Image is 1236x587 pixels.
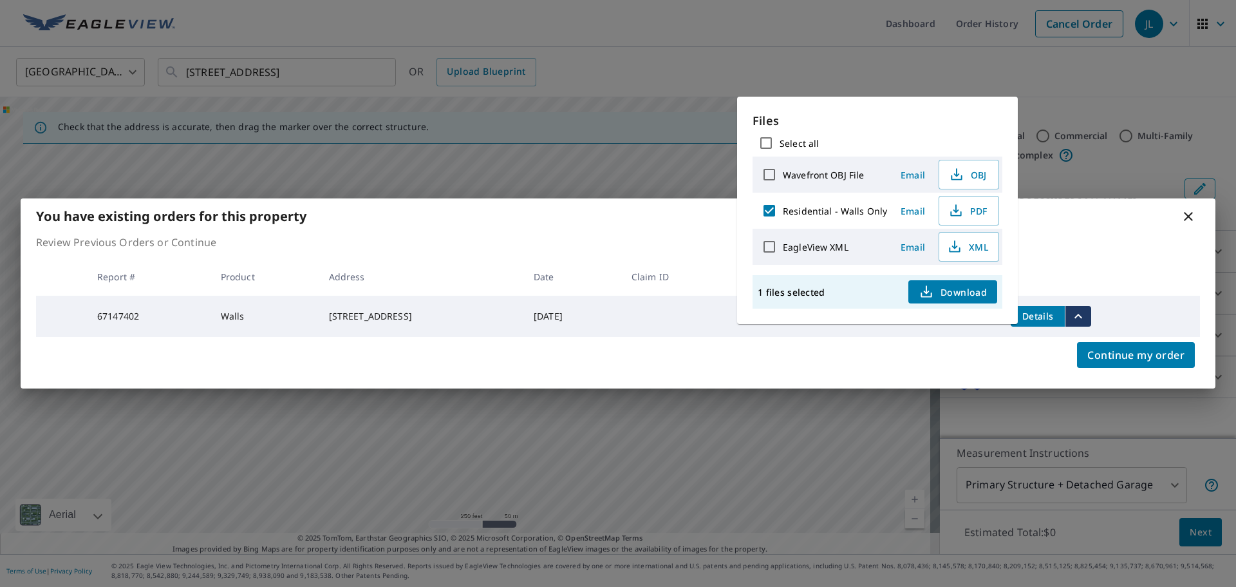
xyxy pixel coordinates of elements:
th: Product [211,258,319,296]
td: Regular [736,296,847,337]
th: Date [523,258,621,296]
span: Email [897,169,928,181]
b: You have existing orders for this property [36,207,306,225]
p: Review Previous Orders or Continue [36,235,1200,250]
button: detailsBtn-67147402 [1011,306,1065,327]
th: Delivery [736,258,847,296]
button: Continue my order [1077,342,1195,368]
span: OBJ [947,167,988,182]
p: Files [753,112,1002,130]
button: Email [892,201,933,221]
th: Report # [87,258,211,296]
button: filesDropdownBtn-67147402 [1065,306,1091,327]
th: Claim ID [621,258,736,296]
label: Select all [780,137,819,149]
th: Address [319,258,523,296]
td: Walls [211,296,319,337]
span: PDF [947,203,988,218]
button: Email [892,165,933,185]
button: XML [939,232,999,262]
span: Email [897,205,928,217]
button: Download [908,280,997,303]
td: 67147402 [87,296,211,337]
span: XML [947,239,988,255]
p: 1 files selected [758,286,825,298]
span: Email [897,241,928,253]
label: Residential - Walls Only [783,205,887,217]
button: OBJ [939,160,999,189]
label: EagleView XML [783,241,848,253]
span: Details [1018,310,1057,322]
div: [STREET_ADDRESS] [329,310,513,323]
td: [DATE] [523,296,621,337]
button: PDF [939,196,999,226]
span: Download [919,284,987,300]
span: Continue my order [1087,346,1184,364]
label: Wavefront OBJ File [783,169,864,181]
button: Email [892,237,933,257]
